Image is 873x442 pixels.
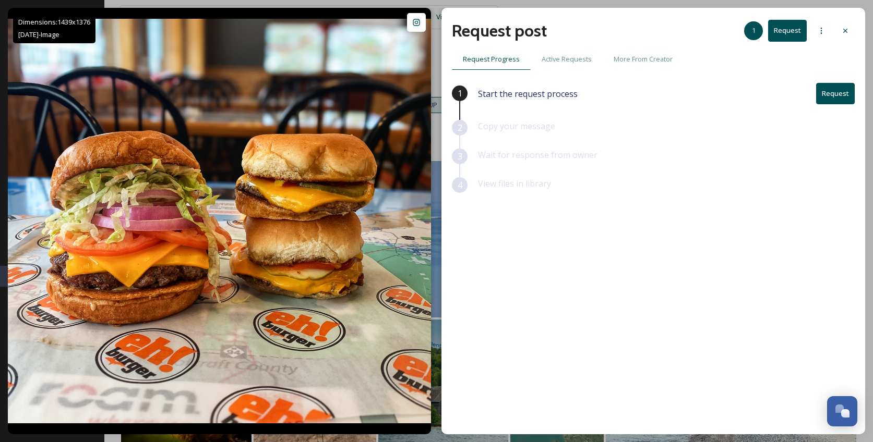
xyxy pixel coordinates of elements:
[614,54,673,64] span: More From Creator
[752,26,756,35] span: 1
[478,88,578,100] span: Start the request process
[816,83,855,104] button: Request
[458,87,462,100] span: 1
[478,178,551,189] span: View files in library
[542,54,592,64] span: Active Requests
[768,20,807,41] button: Request
[463,54,520,64] span: Request Progress
[458,150,462,163] span: 3
[478,120,555,132] span: Copy your message
[18,30,59,39] span: [DATE] - Image
[827,396,857,426] button: Open Chat
[458,121,462,134] span: 2
[478,149,597,161] span: Wait for response from owner
[8,19,431,423] img: Big bite or little bite, we've got an Eh! Burger for everyone! 🍔 😋 We're open for daily from 11am...
[458,179,462,191] span: 4
[452,18,547,43] h2: Request post
[18,17,90,27] span: Dimensions: 1439 x 1376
